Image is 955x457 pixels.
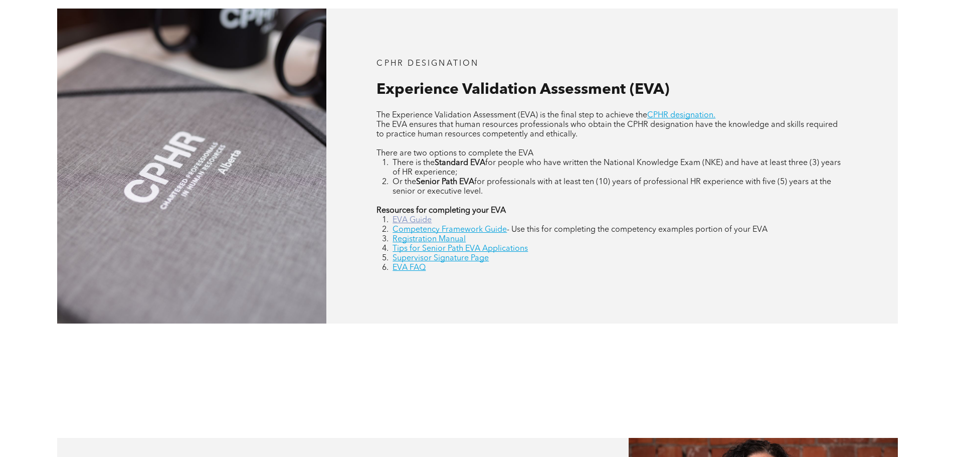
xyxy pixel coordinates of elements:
span: Or the [393,178,416,186]
span: There are two options to complete the EVA [376,149,533,158]
strong: Resources for completing your EVA [376,207,506,215]
span: Experience Validation Assessment (EVA) [376,82,669,97]
a: Competency Framework Guide [393,226,507,234]
a: CPHR designation. [647,111,715,119]
span: for people who have written the National Knowledge Exam (NKE) and have at least three (3) years o... [393,159,841,177]
span: for professionals with at least ten (10) years of professional HR experience with five (5) years ... [393,178,831,196]
a: Supervisor Signature Page [393,254,489,262]
span: The Experience Validation Assessment (EVA) is the final step to achieve the [376,111,647,119]
strong: Senior Path EVA [416,178,474,186]
span: There is the [393,159,435,167]
a: EVA FAQ [393,264,426,272]
a: Tips for Senior Path EVA Applications [393,245,528,253]
a: EVA Guide [393,216,432,224]
a: Registration Manual [393,235,466,243]
strong: Standard EVA [435,159,485,167]
span: CPHR DESIGNATION [376,60,479,68]
span: The EVA ensures that human resources professionals who obtain the CPHR designation have the knowl... [376,121,838,138]
span: - Use this for completing the competency examples portion of your EVA [507,226,768,234]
